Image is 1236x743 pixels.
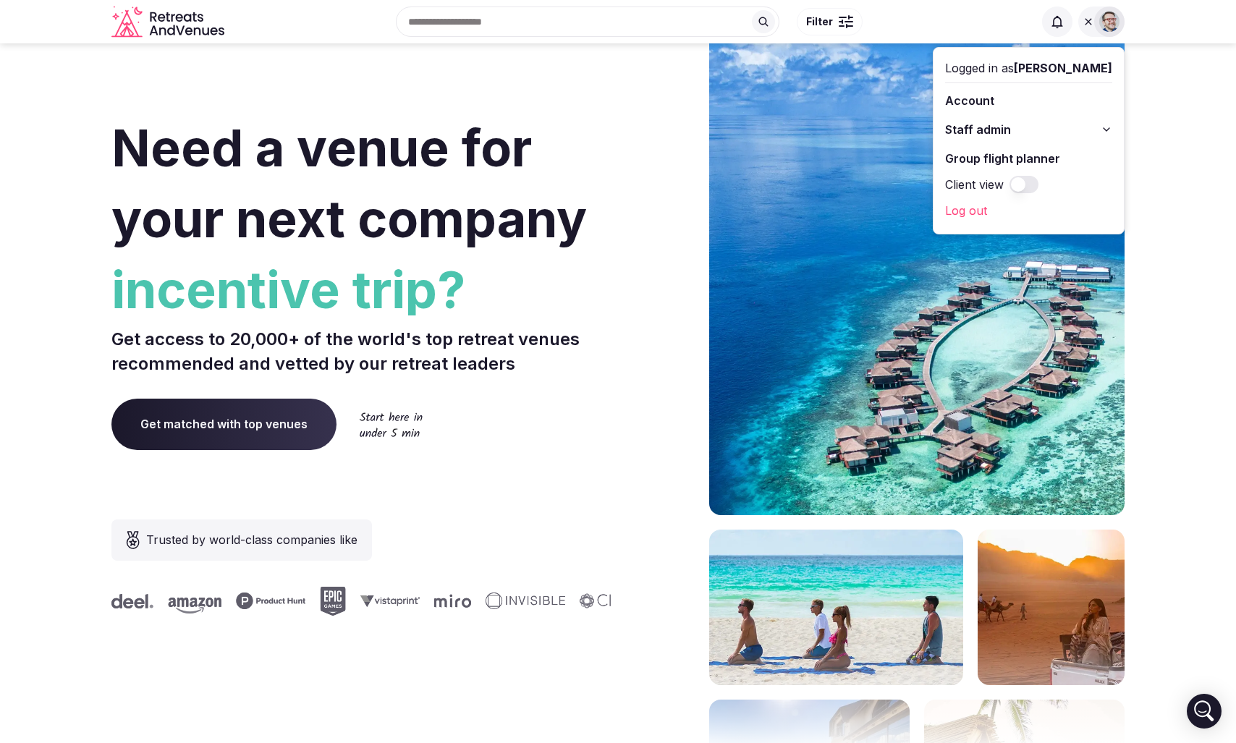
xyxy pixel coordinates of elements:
img: woman sitting in back of truck with camels [978,530,1125,685]
a: Get matched with top venues [111,399,336,449]
a: Log out [945,199,1112,222]
img: yoga on tropical beach [709,530,963,685]
button: Filter [797,8,863,35]
div: Logged in as [945,59,1112,77]
a: Account [945,89,1112,112]
svg: Epic Games company logo [318,587,344,616]
span: Need a venue for your next company [111,117,587,250]
span: Filter [806,14,833,29]
div: Open Intercom Messenger [1187,694,1222,729]
span: [PERSON_NAME] [1014,61,1112,75]
svg: Invisible company logo [483,593,563,610]
p: Get access to 20,000+ of the world's top retreat venues recommended and vetted by our retreat lea... [111,327,612,375]
svg: Retreats and Venues company logo [111,6,227,38]
a: Group flight planner [945,147,1112,170]
svg: Vistaprint company logo [358,595,418,607]
svg: Deel company logo [109,594,151,608]
img: Glen Hayes [1099,12,1119,32]
span: incentive trip? [111,255,612,326]
a: Visit the homepage [111,6,227,38]
button: Staff admin [945,118,1112,141]
label: Client view [945,176,1004,193]
svg: Miro company logo [432,594,469,608]
img: Start here in under 5 min [360,412,423,437]
span: Trusted by world-class companies like [146,531,357,548]
span: Staff admin [945,121,1011,138]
